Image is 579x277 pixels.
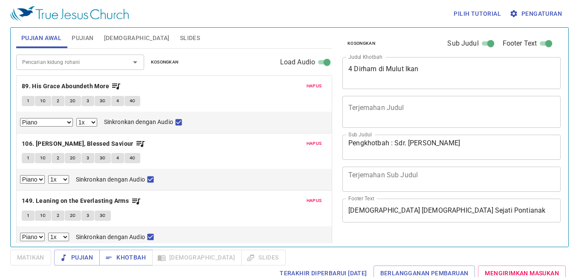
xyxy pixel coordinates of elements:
[447,38,478,49] span: Sub Judul
[22,196,129,206] b: 149. Leaning on the Everlasting Arms
[35,96,51,106] button: 1C
[95,153,111,163] button: 3C
[454,9,501,19] span: Pilih tutorial
[72,33,93,43] span: Pujian
[348,65,555,81] textarea: 4 Dirham di Mulut Ikan
[511,9,562,19] span: Pengaturan
[307,197,322,205] span: Hapus
[22,81,109,92] b: 89. His Grace Aboundeth More
[81,153,94,163] button: 3
[106,252,146,263] span: Khotbah
[70,97,76,105] span: 2C
[57,212,59,219] span: 2
[100,212,106,219] span: 3C
[76,118,97,127] select: Playback Rate
[40,212,46,219] span: 1C
[347,40,375,47] span: Kosongkan
[146,57,184,67] button: Kosongkan
[111,153,124,163] button: 4
[124,153,141,163] button: 4C
[508,6,565,22] button: Pengaturan
[65,211,81,221] button: 2C
[87,212,89,219] span: 3
[21,33,61,43] span: Pujian Awal
[61,252,93,263] span: Pujian
[307,140,322,147] span: Hapus
[301,81,327,91] button: Hapus
[81,211,94,221] button: 3
[95,211,111,221] button: 3C
[116,154,119,162] span: 4
[27,212,29,219] span: 1
[48,233,69,241] select: Playback Rate
[180,33,200,43] span: Slides
[27,154,29,162] span: 1
[57,97,59,105] span: 2
[87,154,89,162] span: 3
[95,96,111,106] button: 3C
[27,97,29,105] span: 1
[100,154,106,162] span: 3C
[70,212,76,219] span: 2C
[52,153,64,163] button: 2
[20,175,45,184] select: Select Track
[450,6,504,22] button: Pilih tutorial
[57,154,59,162] span: 2
[40,97,46,105] span: 1C
[342,38,380,49] button: Kosongkan
[65,153,81,163] button: 2C
[151,58,179,66] span: Kosongkan
[100,97,106,105] span: 3C
[81,96,94,106] button: 3
[124,96,141,106] button: 4C
[129,56,141,68] button: Open
[99,250,153,265] button: Khotbah
[35,211,51,221] button: 1C
[348,139,555,155] textarea: Pengkhotbah : Sdr. [PERSON_NAME]
[22,138,145,149] button: 106. [PERSON_NAME], Blessed Saviour
[40,154,46,162] span: 1C
[10,6,129,21] img: True Jesus Church
[76,175,145,184] span: Sinkronkan dengan Audio
[22,196,141,206] button: 149. Leaning on the Everlasting Arms
[22,81,122,92] button: 89. His Grace Aboundeth More
[301,138,327,149] button: Hapus
[280,57,316,67] span: Load Audio
[20,118,73,127] select: Select Track
[111,96,124,106] button: 4
[52,96,64,106] button: 2
[22,138,133,149] b: 106. [PERSON_NAME], Blessed Saviour
[307,82,322,90] span: Hapus
[87,97,89,105] span: 3
[104,118,173,127] span: Sinkronkan dengan Audio
[70,154,76,162] span: 2C
[48,175,69,184] select: Playback Rate
[116,97,119,105] span: 4
[22,153,35,163] button: 1
[104,33,170,43] span: [DEMOGRAPHIC_DATA]
[76,233,145,242] span: Sinkronkan dengan Audio
[35,153,51,163] button: 1C
[54,250,100,265] button: Pujian
[65,96,81,106] button: 2C
[130,97,136,105] span: 4C
[503,38,537,49] span: Footer Text
[22,211,35,221] button: 1
[301,196,327,206] button: Hapus
[20,233,45,241] select: Select Track
[52,211,64,221] button: 2
[22,96,35,106] button: 1
[130,154,136,162] span: 4C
